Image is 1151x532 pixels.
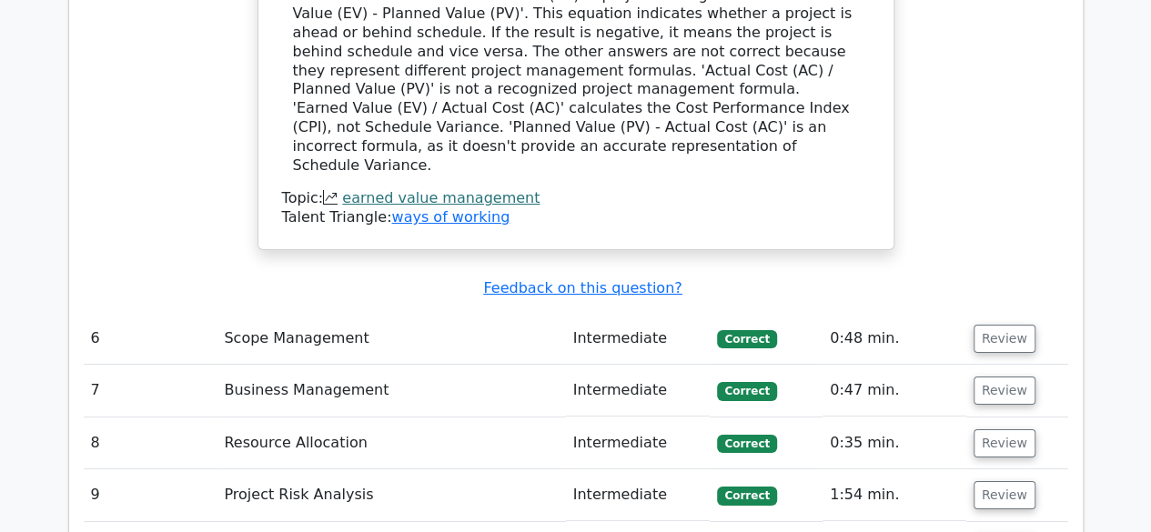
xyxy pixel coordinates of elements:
[84,417,217,469] td: 8
[282,189,870,227] div: Talent Triangle:
[823,417,966,469] td: 0:35 min.
[282,189,870,208] div: Topic:
[217,469,565,521] td: Project Risk Analysis
[717,382,776,400] span: Correct
[84,365,217,417] td: 7
[342,189,540,206] a: earned value management
[823,469,966,521] td: 1:54 min.
[483,279,682,296] a: Feedback on this question?
[217,417,565,469] td: Resource Allocation
[717,330,776,348] span: Correct
[717,435,776,453] span: Correct
[566,417,711,469] td: Intermediate
[974,376,1035,405] button: Review
[84,469,217,521] td: 9
[717,487,776,505] span: Correct
[217,313,565,365] td: Scope Management
[566,365,711,417] td: Intermediate
[217,365,565,417] td: Business Management
[974,325,1035,353] button: Review
[974,429,1035,457] button: Review
[974,481,1035,509] button: Review
[566,313,711,365] td: Intermediate
[566,469,711,521] td: Intermediate
[391,208,510,226] a: ways of working
[823,365,966,417] td: 0:47 min.
[823,313,966,365] td: 0:48 min.
[84,313,217,365] td: 6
